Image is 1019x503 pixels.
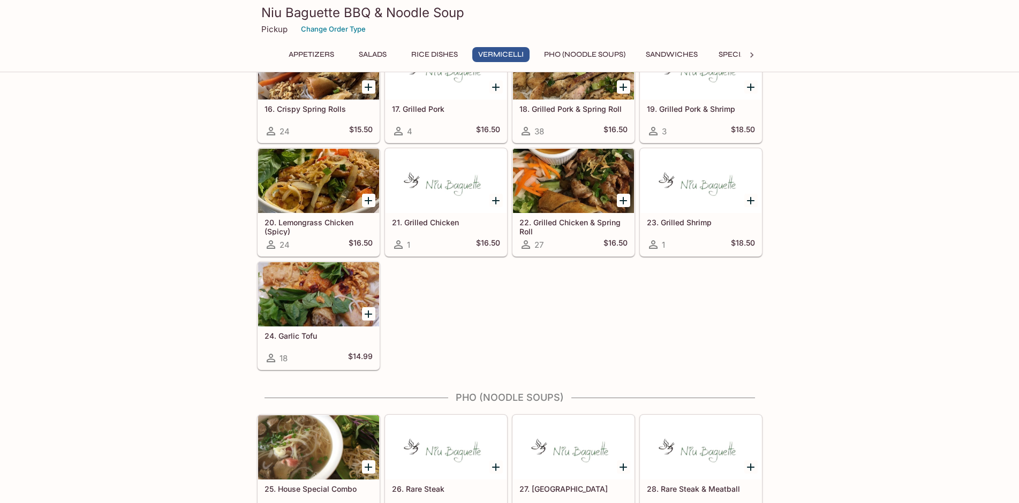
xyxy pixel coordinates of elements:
[513,415,634,479] div: 27. Brisket
[258,148,380,256] a: 20. Lemongrass Chicken (Spicy)24$16.50
[519,218,628,235] h5: 22. Grilled Chicken & Spring Roll
[744,194,758,207] button: Add 23. Grilled Shrimp
[362,80,375,94] button: Add 16. Crispy Spring Rolls
[617,80,630,94] button: Add 18. Grilled Pork & Spring Roll
[640,35,762,143] a: 19. Grilled Pork & Shrimp3$18.50
[647,104,755,113] h5: 19. Grilled Pork & Shrimp
[489,194,503,207] button: Add 21. Grilled Chicken
[647,218,755,227] h5: 23. Grilled Shrimp
[640,47,704,62] button: Sandwiches
[280,126,290,136] span: 24
[662,126,667,136] span: 3
[617,460,630,474] button: Add 27. Brisket
[513,35,634,100] div: 18. Grilled Pork & Spring Roll
[258,262,380,370] a: 24. Garlic Tofu18$14.99
[386,415,507,479] div: 26. Rare Steak
[405,47,464,62] button: Rice Dishes
[258,262,379,326] div: 24. Garlic Tofu
[258,415,379,479] div: 25. House Special Combo
[519,484,628,493] h5: 27. [GEOGRAPHIC_DATA]
[603,125,628,138] h5: $16.50
[362,307,375,321] button: Add 24. Garlic Tofu
[261,4,758,21] h3: Niu Baguette BBQ & Noodle Soup
[265,484,373,493] h5: 25. House Special Combo
[392,484,500,493] h5: 26. Rare Steak
[731,125,755,138] h5: $18.50
[603,238,628,251] h5: $16.50
[512,148,635,256] a: 22. Grilled Chicken & Spring Roll27$16.50
[265,218,373,235] h5: 20. Lemongrass Chicken (Spicy)
[362,194,375,207] button: Add 20. Lemongrass Chicken (Spicy)
[476,125,500,138] h5: $16.50
[283,47,340,62] button: Appetizers
[385,148,507,256] a: 21. Grilled Chicken1$16.50
[617,194,630,207] button: Add 22. Grilled Chicken & Spring Roll
[257,392,763,403] h4: Pho (Noodle Soups)
[258,149,379,213] div: 20. Lemongrass Chicken (Spicy)
[538,47,631,62] button: Pho (Noodle Soups)
[534,240,544,250] span: 27
[386,35,507,100] div: 17. Grilled Pork
[407,240,410,250] span: 1
[258,35,380,143] a: 16. Crispy Spring Rolls24$15.50
[349,125,373,138] h5: $15.50
[385,35,507,143] a: 17. Grilled Pork4$16.50
[265,104,373,113] h5: 16. Crispy Spring Rolls
[640,35,761,100] div: 19. Grilled Pork & Shrimp
[348,352,373,364] h5: $14.99
[476,238,500,251] h5: $16.50
[731,238,755,251] h5: $18.50
[392,218,500,227] h5: 21. Grilled Chicken
[647,484,755,493] h5: 28. Rare Steak & Meatball
[349,238,373,251] h5: $16.50
[472,47,530,62] button: Vermicelli
[534,126,544,136] span: 38
[640,148,762,256] a: 23. Grilled Shrimp1$18.50
[519,104,628,113] h5: 18. Grilled Pork & Spring Roll
[296,21,371,37] button: Change Order Type
[513,149,634,213] div: 22. Grilled Chicken & Spring Roll
[662,240,665,250] span: 1
[386,149,507,213] div: 21. Grilled Chicken
[349,47,397,62] button: Salads
[489,460,503,474] button: Add 26. Rare Steak
[640,149,761,213] div: 23. Grilled Shrimp
[261,24,288,34] p: Pickup
[744,80,758,94] button: Add 19. Grilled Pork & Shrimp
[392,104,500,113] h5: 17. Grilled Pork
[489,80,503,94] button: Add 17. Grilled Pork
[258,35,379,100] div: 16. Crispy Spring Rolls
[280,240,290,250] span: 24
[512,35,635,143] a: 18. Grilled Pork & Spring Roll38$16.50
[362,460,375,474] button: Add 25. House Special Combo
[280,353,288,363] span: 18
[265,331,373,340] h5: 24. Garlic Tofu
[407,126,412,136] span: 4
[640,415,761,479] div: 28. Rare Steak & Meatball
[744,460,758,474] button: Add 28. Rare Steak & Meatball
[712,47,760,62] button: Specials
